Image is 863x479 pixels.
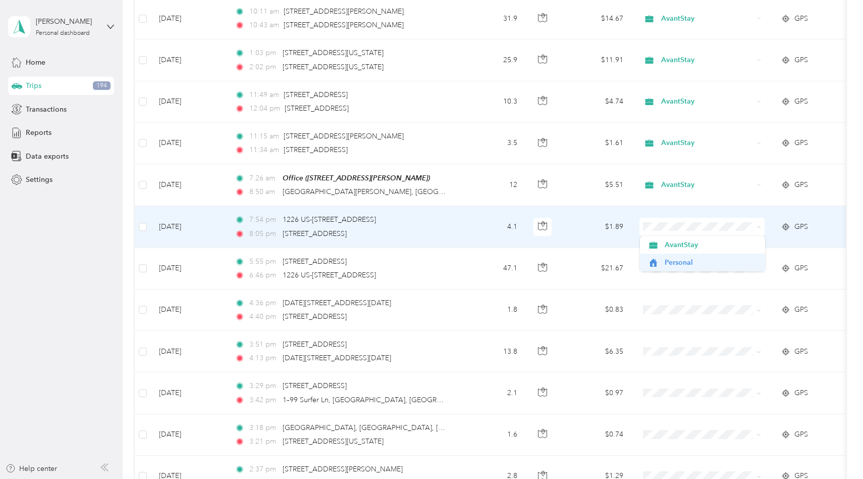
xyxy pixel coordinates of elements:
[283,437,384,446] span: [STREET_ADDRESS][US_STATE]
[26,174,52,185] span: Settings
[459,123,525,164] td: 3.5
[794,221,808,232] span: GPS
[283,271,376,279] span: 1226 US-[STREET_ADDRESS]
[249,395,278,406] span: 3:42 pm
[249,380,278,392] span: 3:29 pm
[284,146,348,154] span: [STREET_ADDRESS]
[151,331,227,372] td: [DATE]
[794,304,808,315] span: GPS
[283,354,391,362] span: [DATE][STREET_ADDRESS][DATE]
[283,340,347,349] span: [STREET_ADDRESS]
[36,16,99,27] div: [PERSON_NAME]
[249,214,278,225] span: 7:54 pm
[249,62,278,73] span: 2:02 pm
[661,96,753,107] span: AvantStay
[151,81,227,123] td: [DATE]
[794,346,808,357] span: GPS
[794,137,808,149] span: GPS
[249,89,279,101] span: 11:49 am
[249,298,278,309] span: 4:36 pm
[93,81,111,90] span: 194
[283,396,559,404] span: 1–99 Surfer Ln, [GEOGRAPHIC_DATA], [GEOGRAPHIC_DATA], [GEOGRAPHIC_DATA]
[151,248,227,290] td: [DATE]
[794,55,808,66] span: GPS
[794,388,808,399] span: GPS
[665,239,758,250] span: AvantStay
[665,257,758,268] span: Personal
[283,49,384,57] span: [STREET_ADDRESS][US_STATE]
[283,381,347,390] span: [STREET_ADDRESS]
[561,331,631,372] td: $6.35
[561,248,631,290] td: $21.67
[459,290,525,331] td: 1.8
[249,47,278,59] span: 1:03 pm
[151,164,227,206] td: [DATE]
[459,248,525,290] td: 47.1
[249,270,278,281] span: 6:46 pm
[26,57,45,68] span: Home
[249,311,278,322] span: 4:40 pm
[661,55,753,66] span: AvantStay
[283,423,651,432] span: [GEOGRAPHIC_DATA], [GEOGRAPHIC_DATA], [GEOGRAPHIC_DATA], [US_STATE], 32413, [GEOGRAPHIC_DATA]
[283,465,403,473] span: [STREET_ADDRESS][PERSON_NAME]
[249,103,280,114] span: 12:04 pm
[284,132,404,140] span: [STREET_ADDRESS][PERSON_NAME]
[284,7,404,16] span: [STREET_ADDRESS][PERSON_NAME]
[794,179,808,190] span: GPS
[283,229,347,238] span: [STREET_ADDRESS]
[561,206,631,248] td: $1.89
[249,339,278,350] span: 3:51 pm
[794,429,808,440] span: GPS
[283,257,347,266] span: [STREET_ADDRESS]
[561,123,631,164] td: $1.61
[661,13,753,24] span: AvantStay
[459,81,525,123] td: 10.3
[26,127,51,138] span: Reports
[283,187,488,196] span: [GEOGRAPHIC_DATA][PERSON_NAME], [GEOGRAPHIC_DATA]
[249,464,278,475] span: 2:37 pm
[249,256,278,267] span: 5:55 pm
[459,39,525,81] td: 25.9
[794,263,808,274] span: GPS
[283,63,384,71] span: [STREET_ADDRESS][US_STATE]
[283,174,430,182] span: Office ([STREET_ADDRESS][PERSON_NAME])
[249,6,279,17] span: 10:11 am
[249,228,278,239] span: 8:05 pm
[561,81,631,123] td: $4.74
[36,30,90,36] div: Personal dashboard
[561,39,631,81] td: $11.91
[794,13,808,24] span: GPS
[459,206,525,248] td: 4.1
[561,414,631,456] td: $0.74
[284,90,348,99] span: [STREET_ADDRESS]
[249,20,279,31] span: 10:43 am
[459,164,525,206] td: 12
[151,39,227,81] td: [DATE]
[151,206,227,248] td: [DATE]
[561,164,631,206] td: $5.51
[26,104,67,115] span: Transactions
[26,151,69,162] span: Data exports
[26,80,41,91] span: Trips
[151,372,227,414] td: [DATE]
[249,436,278,447] span: 3:21 pm
[794,96,808,107] span: GPS
[249,173,278,184] span: 7:26 am
[806,422,863,479] iframe: Everlance-gr Chat Button Frame
[561,290,631,331] td: $0.83
[283,312,347,321] span: [STREET_ADDRESS]
[249,131,279,142] span: 11:15 am
[459,372,525,414] td: 2.1
[284,21,404,29] span: [STREET_ADDRESS][PERSON_NAME]
[249,422,278,434] span: 3:18 pm
[151,414,227,456] td: [DATE]
[6,463,57,474] button: Help center
[249,353,278,364] span: 4:13 pm
[249,145,279,156] span: 11:34 am
[283,215,376,224] span: 1226 US-[STREET_ADDRESS]
[661,137,753,149] span: AvantStay
[249,186,278,198] span: 8:50 am
[283,299,391,307] span: [DATE][STREET_ADDRESS][DATE]
[459,414,525,456] td: 1.6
